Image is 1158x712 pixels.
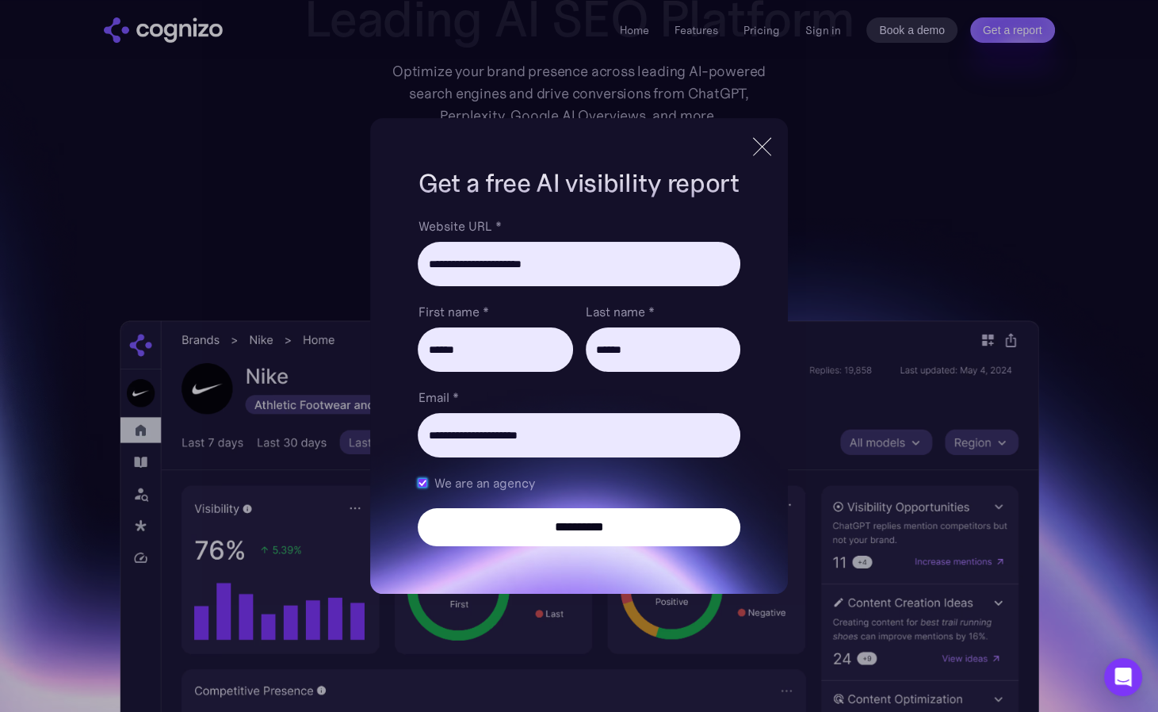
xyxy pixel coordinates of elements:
form: Brand Report Form [418,216,740,546]
span: We are an agency [434,473,534,492]
h1: Get a free AI visibility report [418,166,740,201]
label: Email * [418,388,740,407]
label: Last name * [586,302,740,321]
label: Website URL * [418,216,740,235]
div: Open Intercom Messenger [1104,658,1142,696]
label: First name * [418,302,572,321]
